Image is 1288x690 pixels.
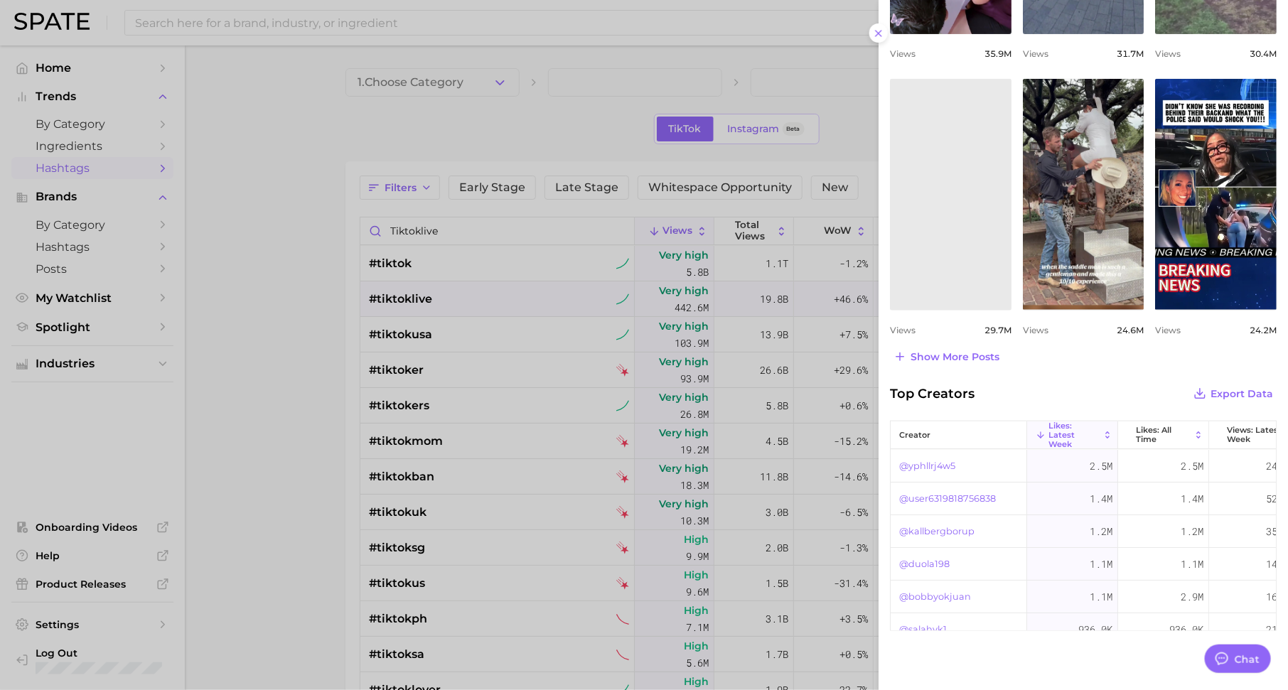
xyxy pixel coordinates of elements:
span: Views [1155,48,1181,59]
span: Views [1023,325,1048,335]
button: Likes: All Time [1118,421,1209,449]
span: 1.2m [1090,523,1112,540]
button: Likes: Latest Week [1027,421,1118,449]
span: 936.0k [1078,621,1112,638]
a: @yphllrj4w5 [899,458,955,475]
button: Show more posts [890,347,1003,367]
a: @user6319818756838 [899,490,996,507]
span: 2.5m [1090,458,1112,475]
span: 31.7m [1117,48,1144,59]
span: Views: Latest Week [1227,426,1282,444]
span: 1.1m [1090,588,1112,605]
a: @duola198 [899,556,950,573]
span: Views [1023,48,1048,59]
span: Likes: Latest Week [1048,421,1100,449]
span: 2.5m [1181,458,1203,475]
span: Export Data [1211,388,1273,400]
span: Top Creators [890,384,975,404]
span: 1.4m [1090,490,1112,507]
span: Likes: All Time [1136,426,1191,444]
span: Views [890,48,916,59]
span: Views [890,325,916,335]
span: creator [899,431,930,440]
span: 35.9m [984,48,1011,59]
span: Views [1155,325,1181,335]
span: 24.2m [1250,325,1277,335]
a: @salahyk1 [899,621,947,638]
span: 1.2m [1181,523,1203,540]
span: 30.4m [1250,48,1277,59]
button: Export Data [1190,384,1277,404]
span: 936.0k [1169,621,1203,638]
span: 24.6m [1117,325,1144,335]
span: 1.1m [1181,556,1203,573]
span: Show more posts [911,351,999,363]
a: @kallbergborup [899,523,975,540]
a: @bobbyokjuan [899,588,971,605]
span: 2.9m [1181,588,1203,605]
span: 1.4m [1181,490,1203,507]
span: 1.1m [1090,556,1112,573]
span: 29.7m [984,325,1011,335]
